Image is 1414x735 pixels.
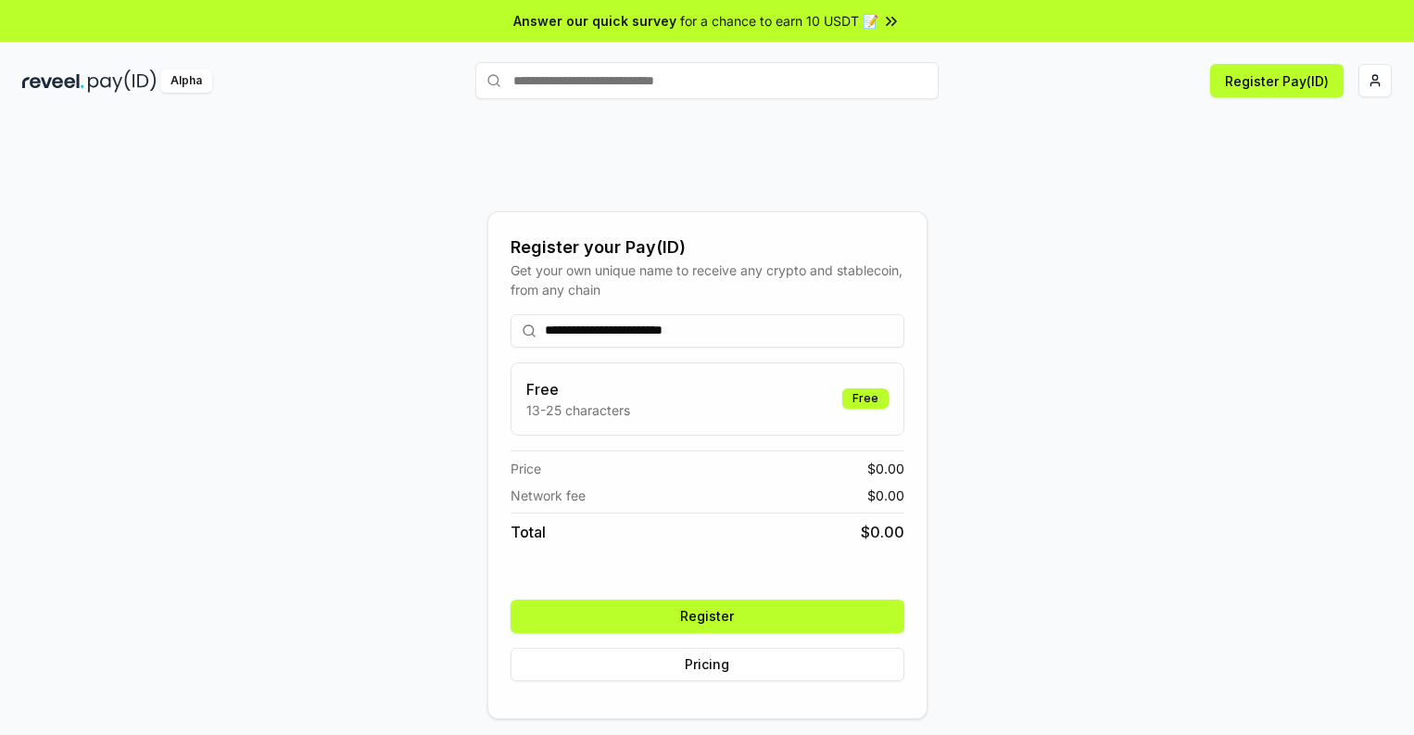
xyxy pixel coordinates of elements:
[511,600,904,633] button: Register
[680,11,878,31] span: for a chance to earn 10 USDT 📝
[513,11,676,31] span: Answer our quick survey
[867,486,904,505] span: $ 0.00
[160,70,212,93] div: Alpha
[22,70,84,93] img: reveel_dark
[526,378,630,400] h3: Free
[526,400,630,420] p: 13-25 characters
[1210,64,1344,97] button: Register Pay(ID)
[842,388,889,409] div: Free
[511,234,904,260] div: Register your Pay(ID)
[511,486,586,505] span: Network fee
[511,459,541,478] span: Price
[511,648,904,681] button: Pricing
[867,459,904,478] span: $ 0.00
[88,70,157,93] img: pay_id
[861,521,904,543] span: $ 0.00
[511,521,546,543] span: Total
[511,260,904,299] div: Get your own unique name to receive any crypto and stablecoin, from any chain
